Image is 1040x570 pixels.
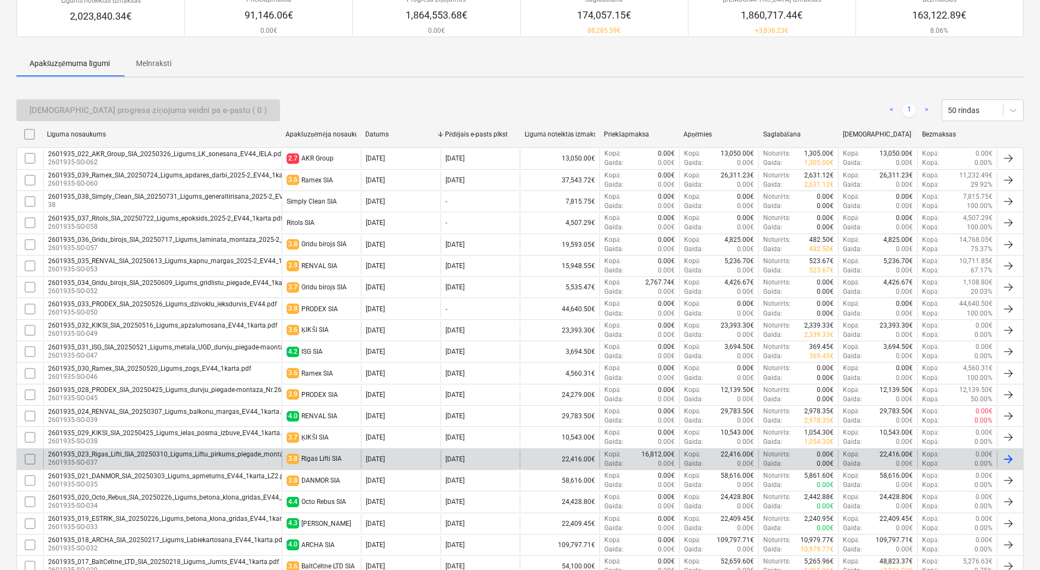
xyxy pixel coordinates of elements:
p: 1,108.80€ [963,278,993,287]
span: 4.2 [287,347,299,357]
div: AKR Group [301,155,334,162]
p: Apakšuzņēmuma līgumi [29,58,110,69]
p: Kopā : [843,299,859,308]
div: 2601935_037_Ritols_SIA_20250722_Ligums_epoksids_2025-2_EV44_1karta.pdf [48,215,283,222]
p: 482.50€ [809,235,834,245]
p: 2,631.12€ [804,171,834,180]
p: Kopā : [843,192,859,201]
p: Gaida : [843,287,862,296]
p: 174,057.15€ [577,9,631,22]
p: 2601935-SO-050 [48,308,277,317]
p: 5,236.70€ [724,257,754,266]
span: 3.8 [287,239,299,250]
p: 26,311.23€ [879,171,913,180]
p: 0.00€ [896,180,913,189]
p: Kopā : [684,149,700,158]
p: Kopā : [922,257,938,266]
div: Ramex SIA [301,176,333,184]
div: [DATE] [445,348,465,355]
div: [DEMOGRAPHIC_DATA] izmaksas [843,130,914,138]
p: 482.50€ [809,245,834,254]
p: 67.17% [971,266,993,275]
p: Gaida : [763,158,782,168]
p: 0.00€ [658,321,675,330]
p: 0.00€ [737,245,754,254]
p: Gaida : [843,223,862,232]
p: 29.92% [971,180,993,189]
p: Noturēts : [763,342,790,352]
p: Gaida : [684,201,703,211]
p: Kopā : [922,309,938,318]
div: Grīdu birojs SIA [301,240,347,248]
p: 100.00% [967,223,993,232]
p: Kopā : [922,342,938,352]
p: Kopā : [604,213,621,223]
p: 13,050.00€ [879,149,913,158]
p: 91,146.06€ [245,9,293,22]
p: Kopā : [604,299,621,308]
div: ĶIKŠI SIA [301,326,329,334]
div: [DATE] [366,176,385,184]
p: Kopā : [684,171,700,180]
p: Kopā : [922,213,938,223]
p: 0.00€ [896,192,913,201]
p: Kopā : [843,213,859,223]
p: 0.00€ [817,299,834,308]
p: Gaida : [763,201,782,211]
p: 2601935-SO-052 [48,287,302,296]
p: Kopā : [922,223,938,232]
p: 7,815.75€ [963,192,993,201]
p: 1,864,553.68€ [406,9,467,22]
p: 88,285.59€ [577,26,631,35]
p: 3,694.50€ [724,342,754,352]
p: Noturēts : [763,171,790,180]
p: 0.00€ [658,158,675,168]
p: Noturēts : [763,235,790,245]
p: 0.00€ [737,266,754,275]
p: Kopā : [684,257,700,266]
div: 58,616.00€ [520,471,599,490]
a: Page 1 is your current page [902,104,916,117]
a: Previous page [885,104,898,117]
p: 0.00€ [737,201,754,211]
p: Kopā : [922,330,938,340]
div: - [445,305,447,313]
p: 75.37% [971,245,993,254]
p: 0.00% [974,158,993,168]
p: 2,339.33€ [804,330,834,340]
p: Kopā : [843,321,859,330]
p: Gaida : [684,309,703,318]
p: Gaida : [763,309,782,318]
p: Noturēts : [763,192,790,201]
p: 20.03% [971,287,993,296]
div: 2601935_038_Simply_Clean_SIA_20250731_Ligums_generaltirisana_2025-2_EV44_1karta.pdf [48,193,324,200]
p: Kopā : [604,321,621,330]
p: Kopā : [922,321,938,330]
p: Gaida : [684,330,703,340]
p: 0.00€ [817,223,834,232]
div: [DATE] [366,283,385,291]
p: Kopā : [922,299,938,308]
p: 0.00€ [245,26,293,35]
p: Kopā : [684,321,700,330]
p: 0.00€ [737,309,754,318]
p: Kopā : [922,158,938,168]
p: 0.00€ [737,158,754,168]
span: 2.7 [287,153,299,164]
p: Gaida : [684,223,703,232]
p: 0.00€ [817,201,834,211]
p: Kopā : [843,235,859,245]
div: 37,543.72€ [520,171,599,189]
div: 2601935_034_Gridu_birojs_SIA_20250609_Ligums_gridlistu_piegade_EV44_1karta.pdf [48,279,302,287]
p: Kopā : [684,342,700,352]
p: 0.00€ [896,158,913,168]
p: Kopā : [843,342,859,352]
p: 26,311.23€ [721,171,754,180]
p: Gaida : [843,245,862,254]
p: Gaida : [684,245,703,254]
div: 2601935_039_Ramex_SIA_20250724_Ligums_apdares_darbi_2025-2_EV44_1karta.pdf [48,171,302,179]
p: 0.00€ [658,257,675,266]
p: 0.00€ [658,213,675,223]
p: Kopā : [684,192,700,201]
p: 0.00€ [658,171,675,180]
